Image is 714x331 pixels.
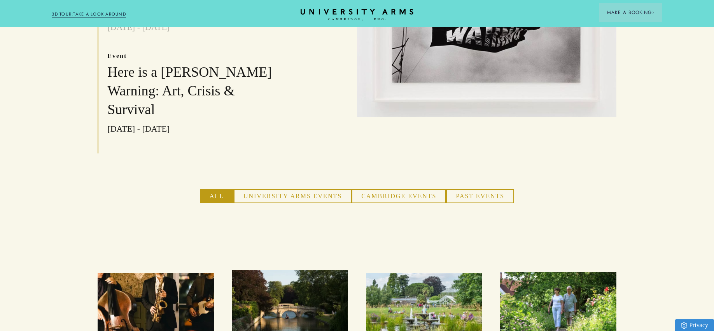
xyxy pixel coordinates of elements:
[607,9,654,16] span: Make a Booking
[52,11,126,18] a: 3D TOUR:TAKE A LOOK AROUND
[352,189,446,203] button: Cambridge Events
[200,189,234,203] button: All
[301,9,413,21] a: Home
[681,322,687,329] img: Privacy
[652,11,654,14] img: Arrow icon
[234,189,352,203] button: University Arms Events
[675,319,714,331] a: Privacy
[107,52,285,60] p: event
[599,3,662,22] button: Make a BookingArrow icon
[107,122,285,136] p: [DATE] - [DATE]
[98,52,285,136] a: event Here is a [PERSON_NAME] Warning: Art, Crisis & Survival [DATE] - [DATE]
[107,63,285,119] h3: Here is a [PERSON_NAME] Warning: Art, Crisis & Survival
[446,189,514,203] button: Past Events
